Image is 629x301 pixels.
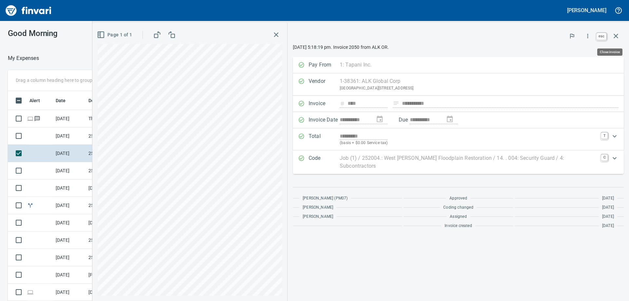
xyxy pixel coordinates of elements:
[450,214,467,220] span: Assigned
[86,197,145,214] td: 253502
[597,33,606,40] a: esc
[601,154,608,161] a: C
[56,97,74,104] span: Date
[303,204,333,211] span: [PERSON_NAME]
[293,150,624,174] div: Expand
[565,5,608,15] button: [PERSON_NAME]
[53,284,86,301] td: [DATE]
[96,29,135,41] button: Page 1 of 1
[309,154,340,170] p: Code
[303,214,333,220] span: [PERSON_NAME]
[56,97,66,104] span: Date
[34,116,41,121] span: Has messages
[86,266,145,284] td: [PERSON_NAME] #0153 [GEOGRAPHIC_DATA] OR
[602,195,614,202] span: [DATE]
[86,214,145,232] td: [DATE] Invoice 2025-098 from HFI Consultants (1-22908)
[86,162,145,179] td: 252004
[86,179,145,197] td: [DATE] Invoice 2219 from Junk It Junk Removal LLC (1-39812)
[293,128,624,150] div: Expand
[8,54,39,62] nav: breadcrumb
[293,44,624,50] p: [DATE] 5:18:19 pm. Invoice 2050 from ALK OR.
[29,97,48,104] span: Alert
[443,204,473,211] span: Coding changed
[98,31,132,39] span: Page 1 of 1
[53,249,86,266] td: [DATE]
[445,223,472,229] span: Invoice created
[53,266,86,284] td: [DATE]
[53,127,86,145] td: [DATE]
[27,290,34,294] span: Online transaction
[340,154,597,170] p: Job (1) / 252004.: West [PERSON_NAME] Floodplain Restoration / 14. . 004: Security Guard / 4: Sub...
[4,3,53,18] img: Finvari
[8,29,147,38] h3: Good Morning
[86,145,145,162] td: 252004.1001
[86,284,145,301] td: [DOMAIN_NAME] Coos Bay OR
[602,214,614,220] span: [DATE]
[303,195,348,202] span: [PERSON_NAME] (PM07)
[27,203,34,207] span: Split transaction
[309,132,340,146] p: Total
[449,195,467,202] span: Approved
[340,140,597,146] p: (basis + $0.00 Service tax)
[53,110,86,127] td: [DATE]
[86,110,145,127] td: The Home Depot #[GEOGRAPHIC_DATA]
[53,232,86,249] td: [DATE]
[602,223,614,229] span: [DATE]
[29,97,40,104] span: Alert
[581,29,595,43] button: More
[53,179,86,197] td: [DATE]
[567,7,606,14] h5: [PERSON_NAME]
[86,127,145,145] td: 252004
[53,214,86,232] td: [DATE]
[53,162,86,179] td: [DATE]
[601,132,608,139] a: T
[565,29,579,43] button: Flag
[86,232,145,249] td: 252004.6628
[86,249,145,266] td: 252004
[53,145,86,162] td: [DATE]
[27,116,34,121] span: Online transaction
[53,197,86,214] td: [DATE]
[16,77,112,84] p: Drag a column heading here to group the table
[602,204,614,211] span: [DATE]
[88,97,122,104] span: Description
[88,97,113,104] span: Description
[8,54,39,62] p: My Expenses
